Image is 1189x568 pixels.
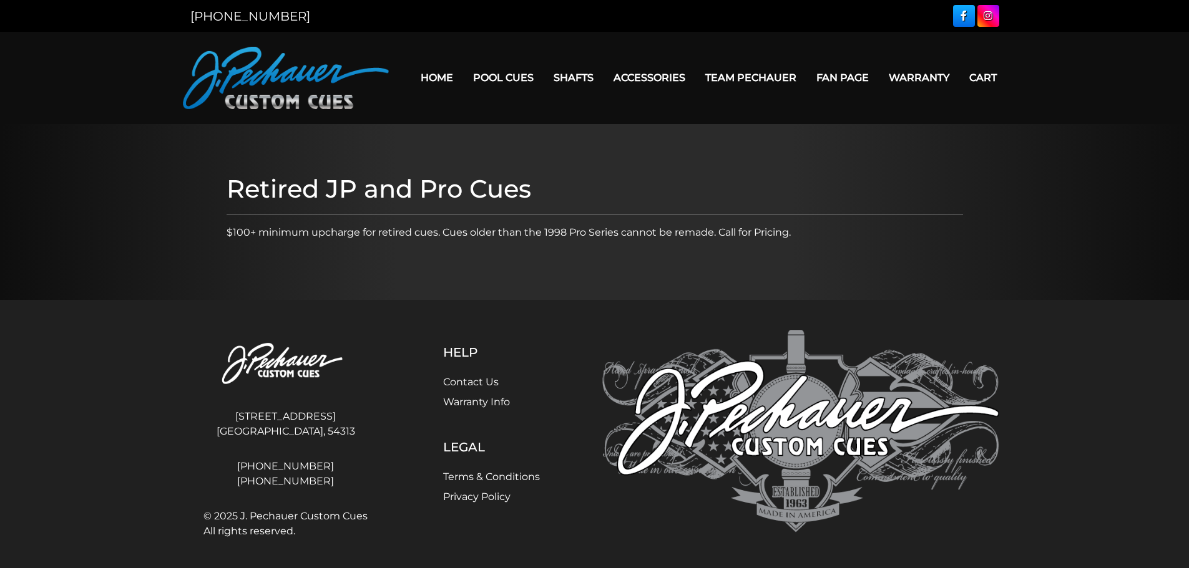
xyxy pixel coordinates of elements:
[443,471,540,483] a: Terms & Conditions
[203,509,368,539] span: © 2025 J. Pechauer Custom Cues All rights reserved.
[879,62,959,94] a: Warranty
[806,62,879,94] a: Fan Page
[190,404,381,444] address: [STREET_ADDRESS] [GEOGRAPHIC_DATA], 54313
[544,62,604,94] a: Shafts
[227,174,963,204] h1: Retired JP and Pro Cues
[190,9,310,24] a: [PHONE_NUMBER]
[190,459,381,474] a: [PHONE_NUMBER]
[443,491,511,503] a: Privacy Policy
[959,62,1007,94] a: Cart
[190,474,381,489] a: [PHONE_NUMBER]
[443,345,540,360] h5: Help
[227,225,963,240] p: $100+ minimum upcharge for retired cues. Cues older than the 1998 Pro Series cannot be remade. Ca...
[695,62,806,94] a: Team Pechauer
[443,440,540,455] h5: Legal
[602,330,999,532] img: Pechauer Custom Cues
[443,376,499,388] a: Contact Us
[411,62,463,94] a: Home
[463,62,544,94] a: Pool Cues
[443,396,510,408] a: Warranty Info
[604,62,695,94] a: Accessories
[190,330,381,399] img: Pechauer Custom Cues
[183,47,389,109] img: Pechauer Custom Cues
